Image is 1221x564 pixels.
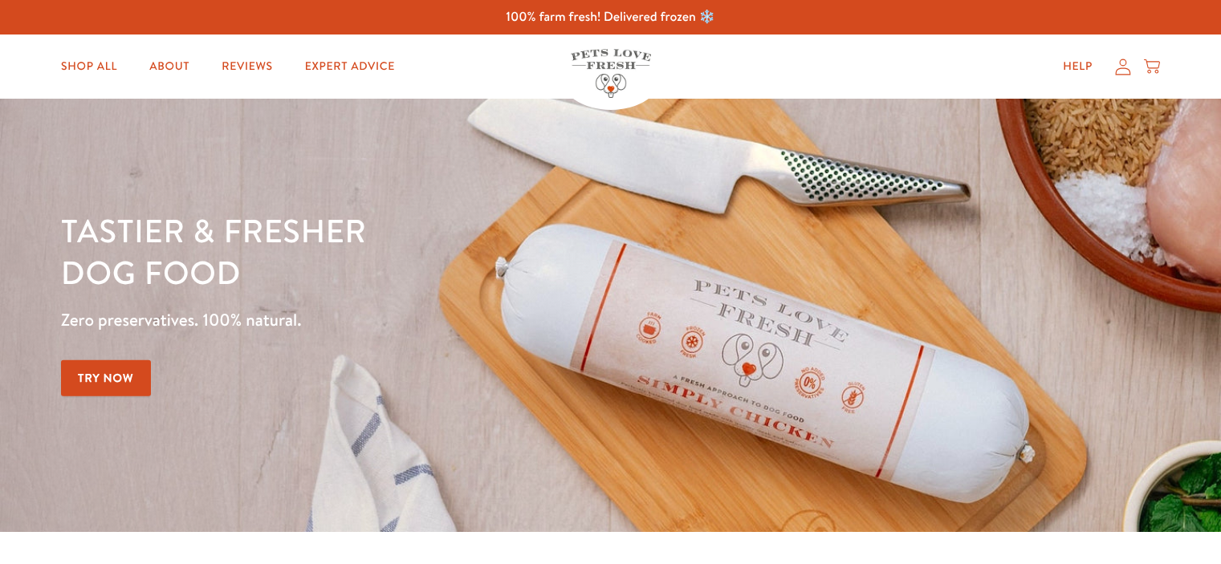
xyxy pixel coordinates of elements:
a: About [136,51,202,83]
a: Expert Advice [292,51,408,83]
a: Try Now [61,360,151,396]
p: Zero preservatives. 100% natural. [61,306,794,335]
img: Pets Love Fresh [571,49,651,98]
a: Help [1050,51,1105,83]
a: Shop All [48,51,130,83]
h1: Tastier & fresher dog food [61,209,794,293]
a: Reviews [209,51,285,83]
